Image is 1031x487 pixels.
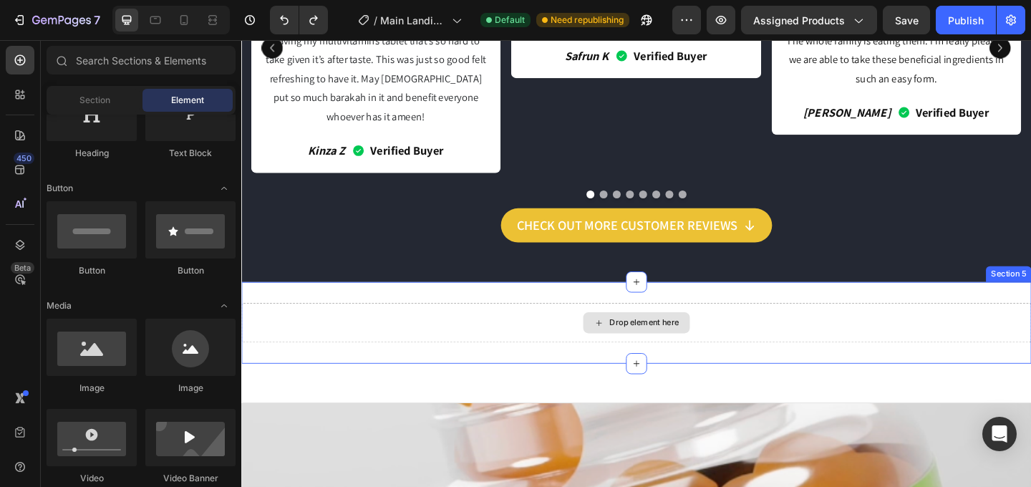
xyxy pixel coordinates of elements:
button: Dot [475,163,484,172]
button: Dot [418,163,427,172]
span: Button [47,182,73,195]
input: Search Sections & Elements [47,46,236,74]
p: [PERSON_NAME] [611,67,707,90]
span: / [374,13,377,28]
button: Dot [432,163,441,172]
div: Section 5 [813,248,856,261]
p: Verified Buyer [140,109,220,132]
p: Kinza Z [72,109,113,132]
div: Button [47,264,137,277]
div: Undo/Redo [270,6,328,34]
div: Beta [11,262,34,274]
p: Check out more customer reviews [299,188,540,214]
a: Check out more customer reviews [282,183,577,220]
div: Button [145,264,236,277]
button: Dot [447,163,455,172]
button: Dot [389,163,398,172]
div: Video [47,472,137,485]
p: Safrun K [352,6,400,29]
span: Toggle open [213,177,236,200]
span: Need republishing [551,14,624,26]
p: 7 [94,11,100,29]
div: Video Banner [145,472,236,485]
iframe: Design area [241,40,1031,487]
button: Dot [461,163,470,172]
button: Dot [375,163,384,172]
div: Image [145,382,236,395]
div: 450 [14,153,34,164]
div: Open Intercom Messenger [982,417,1017,451]
div: Text Block [145,147,236,160]
button: Assigned Products [741,6,877,34]
span: Default [495,14,525,26]
div: Heading [47,147,137,160]
div: Drop element here [400,302,476,313]
div: Image [47,382,137,395]
span: Main Landing Page Live [380,13,446,28]
span: Toggle open [213,294,236,317]
button: Save [883,6,930,34]
span: Assigned Products [753,13,845,28]
p: Verified Buyer [734,67,813,90]
div: Publish [948,13,984,28]
span: Section [79,94,110,107]
span: Element [171,94,204,107]
span: Save [895,14,919,26]
p: Verified Buyer [427,6,506,29]
span: Media [47,299,72,312]
button: Publish [936,6,996,34]
button: 7 [6,6,107,34]
button: Dot [404,163,412,172]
